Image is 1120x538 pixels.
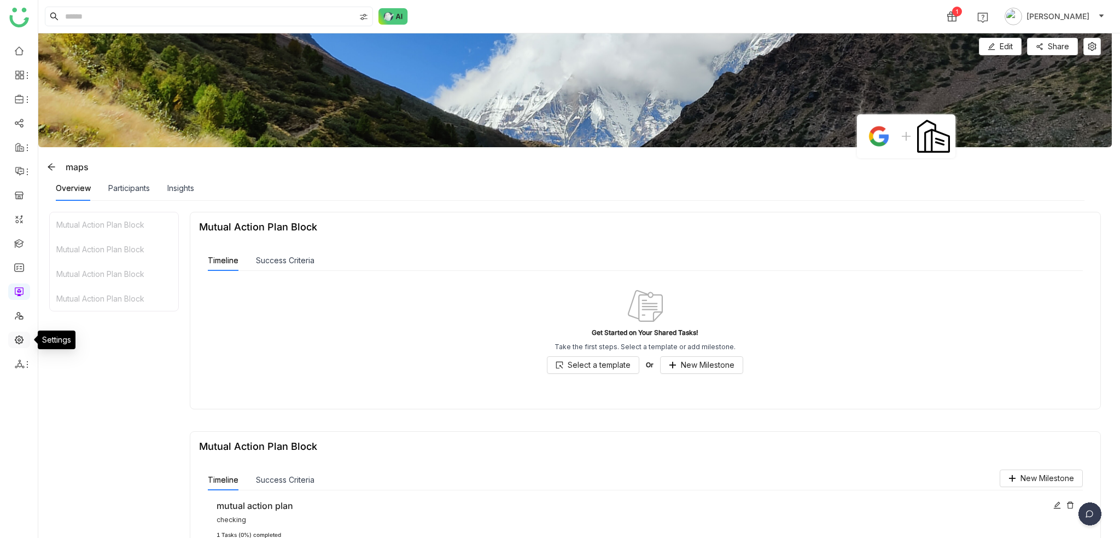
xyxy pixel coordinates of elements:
div: Overview [56,182,91,194]
button: Edit [979,38,1022,55]
button: New Milestone [660,356,743,374]
div: checking [217,515,1048,525]
img: map-no-data.svg [628,288,663,323]
div: Get Started on Your Shared Tasks! [592,328,698,338]
div: maps [43,158,89,176]
button: Select a template [547,356,639,374]
img: ask-buddy-normal.svg [378,8,408,25]
div: Or [646,360,654,370]
img: help.svg [977,12,988,23]
div: Mutual Action Plan Block [50,286,178,311]
div: Participants [108,182,150,194]
button: Success Criteria [256,254,314,267]
span: Select a template [568,359,631,371]
div: Take the first steps. Select a template or add milestone. [555,342,736,352]
span: Edit [1000,41,1013,53]
button: Share [1027,38,1078,55]
span: New Milestone [1020,472,1074,484]
div: mutual action plan [217,499,1048,513]
div: 1 [952,7,962,16]
button: Timeline [208,474,238,486]
span: [PERSON_NAME] [1026,10,1089,22]
button: New Milestone [1000,470,1083,487]
span: New Milestone [681,359,734,371]
button: Success Criteria [256,474,314,486]
img: search-type.svg [359,13,368,21]
button: [PERSON_NAME] [1002,8,1107,25]
div: Mutual Action Plan Block [50,212,178,237]
div: Mutual Action Plan Block [50,237,178,262]
div: Insights [167,182,194,194]
div: Settings [38,331,75,349]
div: Mutual Action Plan Block [199,441,317,452]
button: Timeline [208,254,238,267]
div: Mutual Action Plan Block [50,262,178,286]
span: Share [1048,41,1069,53]
div: Mutual Action Plan Block [199,221,317,233]
img: dsr-chat-floating.svg [1076,502,1104,530]
img: logo [9,8,29,27]
img: avatar [1005,8,1022,25]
